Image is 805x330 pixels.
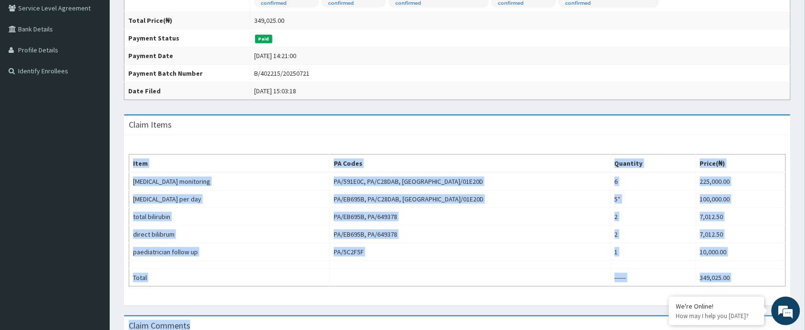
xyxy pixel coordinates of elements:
td: 2 [610,226,696,243]
th: Payment Date [124,47,250,65]
td: direct bilibrum [129,226,330,243]
td: Total [129,269,330,287]
th: Total Price(₦) [124,12,250,30]
div: 349,025.00 [254,16,284,25]
td: [MEDICAL_DATA] per day [129,190,330,208]
td: 7,012.50 [696,208,785,226]
small: confirmed [328,1,380,6]
td: 100,000.00 [696,190,785,208]
small: confirmed [261,1,312,6]
div: Minimize live chat window [156,5,179,28]
p: How may I help you today? [676,312,757,320]
h3: Claim Items [129,120,172,129]
td: PA/EB695B, PA/C28DAB, [GEOGRAPHIC_DATA]/01E20D [330,190,610,208]
th: PA Codes [330,155,610,173]
th: Quantity [610,155,696,173]
span: Paid [255,35,272,43]
img: d_794563401_company_1708531726252_794563401 [18,48,39,71]
td: 5 [610,190,696,208]
td: 349,025.00 [696,269,785,287]
div: B/402215/20250721 [254,69,310,78]
h3: Claim Comments [129,321,190,330]
td: 2 [610,208,696,226]
th: Price(₦) [696,155,785,173]
td: 7,012.50 [696,226,785,243]
small: confirmed [395,1,482,6]
span: We're online! [55,102,132,199]
td: PA/EB695B, PA/649378 [330,208,610,226]
div: [DATE] 14:21:00 [254,51,296,60]
td: ------ [610,269,696,287]
td: 10,000.00 [696,243,785,261]
div: Chat with us now [50,53,160,66]
div: We're Online! [676,302,757,310]
td: PA/591E0C, PA/C28DAB, [GEOGRAPHIC_DATA]/01E20D [330,172,610,190]
td: PA/EB695B, PA/649378 [330,226,610,243]
td: paediatrician follow up [129,243,330,261]
td: 6 [610,172,696,190]
td: total bilirubin [129,208,330,226]
td: 1 [610,243,696,261]
th: Item [129,155,330,173]
th: Payment Status [124,30,250,47]
td: [MEDICAL_DATA] monitoring [129,172,330,190]
div: [DATE] 15:03:18 [254,86,296,96]
th: Date Filed [124,82,250,100]
th: Payment Batch Number [124,65,250,82]
small: confirmed [565,1,652,6]
td: 225,000.00 [696,172,785,190]
td: PA/5C2F5F [330,243,610,261]
textarea: Type your message and hit 'Enter' [5,225,182,258]
small: confirmed [498,1,549,6]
